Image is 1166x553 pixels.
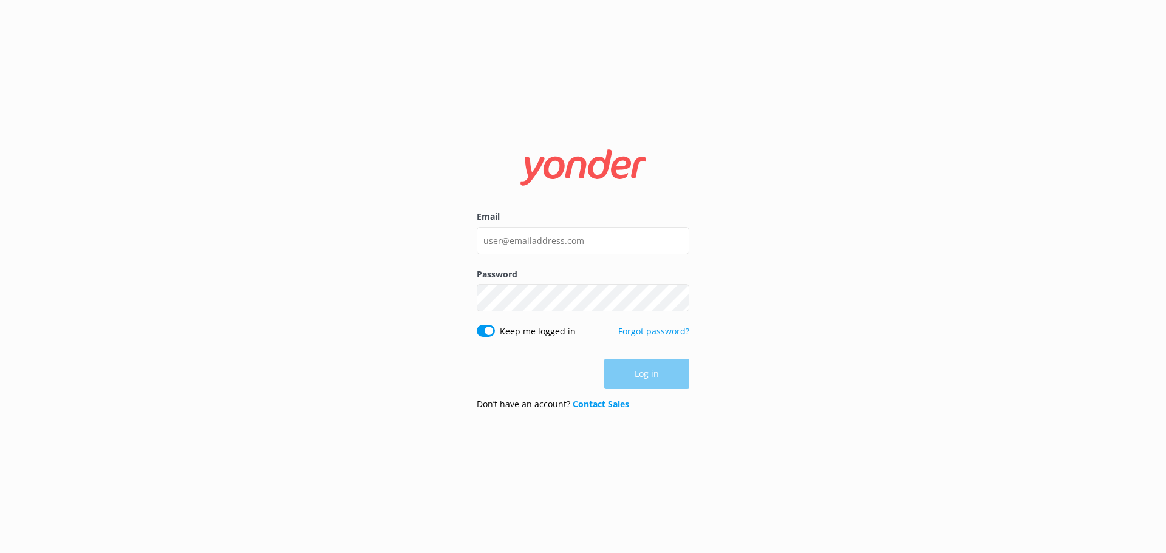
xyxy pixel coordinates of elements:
button: Show password [665,286,689,310]
input: user@emailaddress.com [477,227,689,254]
label: Keep me logged in [500,325,576,338]
p: Don’t have an account? [477,398,629,411]
label: Password [477,268,689,281]
a: Forgot password? [618,325,689,337]
a: Contact Sales [573,398,629,410]
label: Email [477,210,689,223]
